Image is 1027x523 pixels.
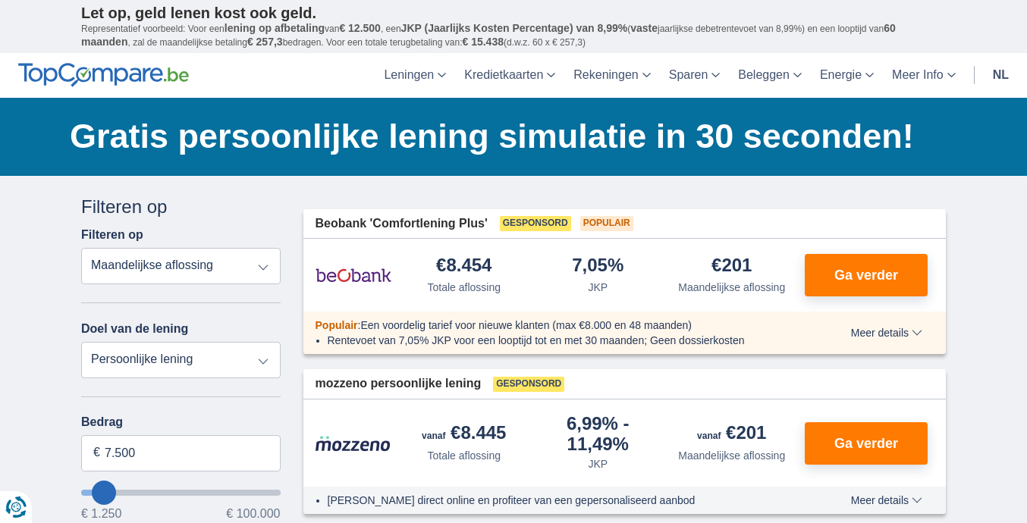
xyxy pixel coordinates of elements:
[328,333,796,348] li: Rentevoet van 7,05% JKP voor een looptijd tot en met 30 maanden; Geen dossierkosten
[81,415,281,429] label: Bedrag
[316,215,488,233] span: Beobank 'Comfortlening Plus'
[225,22,325,34] span: lening op afbetaling
[81,4,946,22] p: Let op, geld lenen kost ook geld.
[93,444,100,462] span: €
[580,216,633,231] span: Populair
[316,375,482,393] span: mozzeno persoonlijke lening
[427,448,501,463] div: Totale aflossing
[303,318,808,333] div: :
[811,53,883,98] a: Energie
[18,63,189,87] img: TopCompare
[840,494,934,506] button: Meer details
[834,437,898,450] span: Ga verder
[436,256,492,277] div: €8.454
[697,424,766,445] div: €201
[588,280,608,295] div: JKP
[70,113,946,160] h1: Gratis persoonlijke lening simulatie in 30 seconden!
[81,490,281,496] input: wantToBorrow
[316,319,358,331] span: Populair
[360,319,692,331] span: Een voordelig tarief voor nieuwe klanten (max €8.000 en 48 maanden)
[805,254,928,296] button: Ga verder
[316,435,391,452] img: product.pl.alt Mozzeno
[375,53,455,98] a: Leningen
[81,22,896,48] span: 60 maanden
[462,36,504,48] span: € 15.438
[729,53,811,98] a: Beleggen
[339,22,381,34] span: € 12.500
[401,22,628,34] span: JKP (Jaarlijks Kosten Percentage) van 8,99%
[427,280,501,295] div: Totale aflossing
[840,327,934,339] button: Meer details
[678,448,785,463] div: Maandelijkse aflossing
[247,36,283,48] span: € 257,3
[678,280,785,295] div: Maandelijkse aflossing
[630,22,658,34] span: vaste
[537,415,659,453] div: 6,99%
[564,53,659,98] a: Rekeningen
[455,53,564,98] a: Kredietkaarten
[81,322,188,336] label: Doel van de lening
[805,422,928,465] button: Ga verder
[81,228,143,242] label: Filteren op
[81,194,281,220] div: Filteren op
[81,508,121,520] span: € 1.250
[984,53,1018,98] a: nl
[851,327,922,338] span: Meer details
[500,216,571,231] span: Gesponsord
[851,495,922,506] span: Meer details
[226,508,280,520] span: € 100.000
[81,22,946,49] p: Representatief voorbeeld: Voor een van , een ( jaarlijkse debetrentevoet van 8,99%) en een loopti...
[883,53,965,98] a: Meer Info
[316,256,391,294] img: product.pl.alt Beobank
[588,456,608,471] div: JKP
[572,256,623,277] div: 7,05%
[660,53,730,98] a: Sparen
[328,493,796,508] li: [PERSON_NAME] direct online en profiteer van een gepersonaliseerd aanbod
[422,424,506,445] div: €8.445
[493,377,564,392] span: Gesponsord
[711,256,752,277] div: €201
[834,268,898,282] span: Ga verder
